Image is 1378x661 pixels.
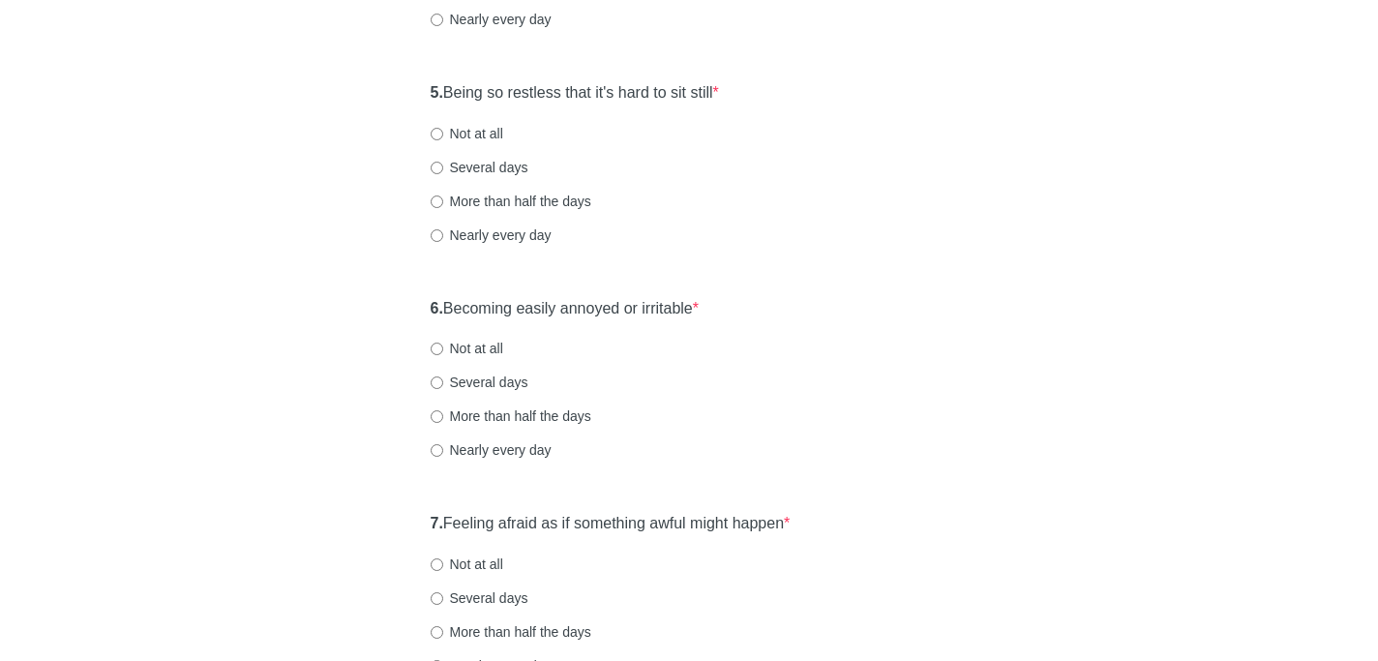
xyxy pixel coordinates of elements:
strong: 5. [431,84,443,101]
input: Several days [431,162,443,174]
label: More than half the days [431,192,591,211]
label: Not at all [431,339,503,358]
input: More than half the days [431,626,443,639]
label: Not at all [431,124,503,143]
input: More than half the days [431,410,443,423]
label: More than half the days [431,622,591,642]
label: Several days [431,373,528,392]
strong: 6. [431,300,443,316]
label: Feeling afraid as if something awful might happen [431,513,791,535]
input: More than half the days [431,195,443,208]
input: Nearly every day [431,444,443,457]
input: Not at all [431,343,443,355]
label: Several days [431,588,528,608]
label: Nearly every day [431,10,552,29]
input: Not at all [431,128,443,140]
strong: 7. [431,515,443,531]
label: Nearly every day [431,440,552,460]
input: Nearly every day [431,14,443,26]
label: More than half the days [431,406,591,426]
input: Several days [431,592,443,605]
label: Nearly every day [431,225,552,245]
label: Not at all [431,555,503,574]
label: Becoming easily annoyed or irritable [431,298,700,320]
input: Nearly every day [431,229,443,242]
label: Several days [431,158,528,177]
input: Several days [431,376,443,389]
input: Not at all [431,558,443,571]
label: Being so restless that it's hard to sit still [431,82,719,105]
